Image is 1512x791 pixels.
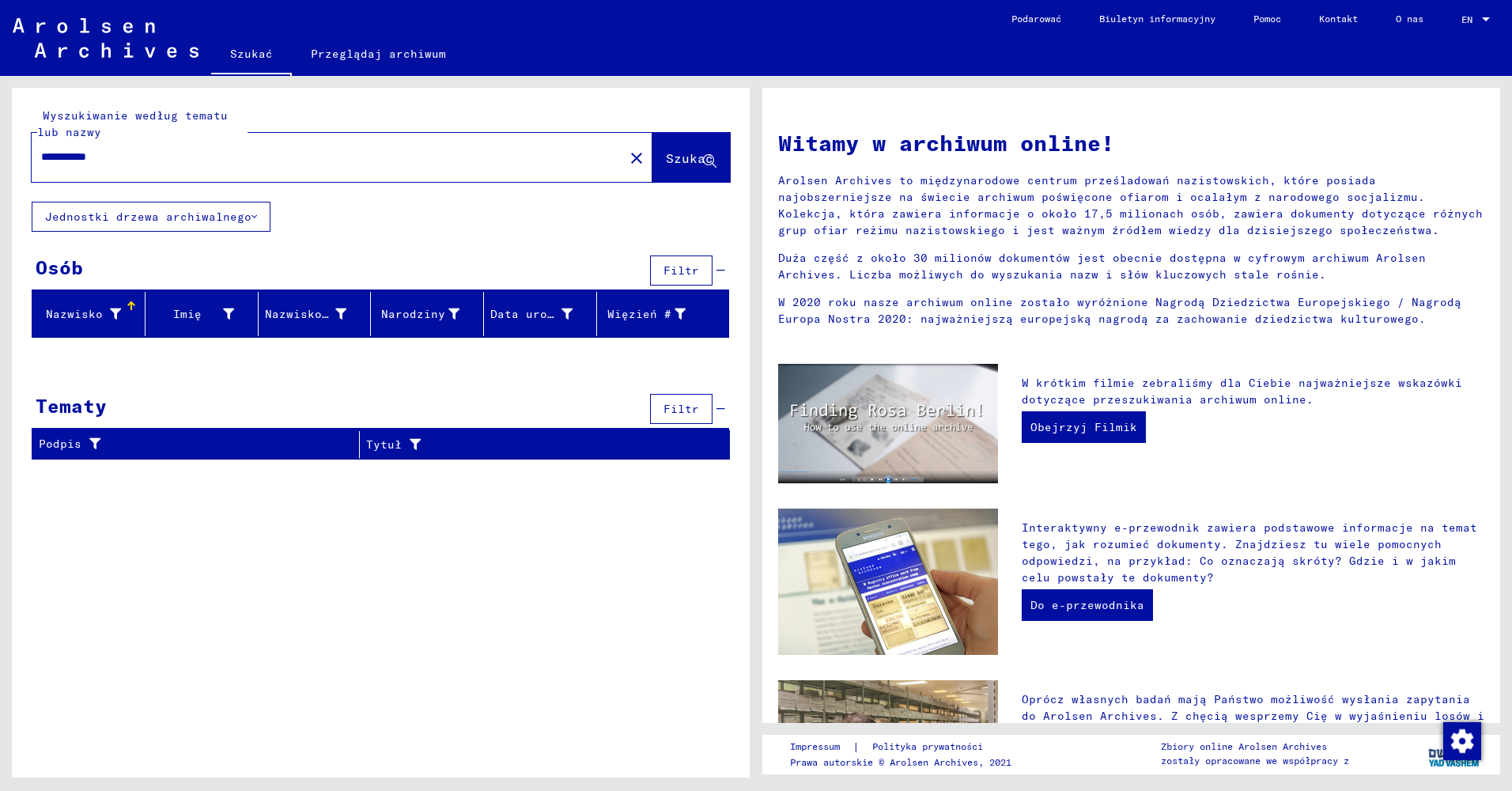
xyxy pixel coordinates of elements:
div: Nazwisko panieńskie [265,301,371,327]
span: Szukać [666,150,713,166]
div: Osób [36,253,83,282]
a: Impressum [790,739,852,755]
p: W krótkim filmie zebraliśmy dla Ciebie najważniejsze wskazówki dotyczące przeszukiwania archiwum ... [1022,375,1484,408]
p: Arolsen Archives to międzynarodowe centrum prześladowań nazistowskich, które posiada najobszernie... [778,172,1484,239]
mat-label: Wyszukiwanie według tematu lub nazwy [37,108,228,139]
img: Zmienianie zgody [1443,722,1481,760]
mat-header-cell: Geburt‏ [371,292,484,336]
p: Oprócz własnych badań mają Państwo możliwość wysłania zapytania do Arolsen Archives. Z chęcią wes... [1022,691,1484,758]
img: Arolsen_neg.svg [13,18,198,58]
font: Nazwisko panieńskie [265,307,400,321]
a: Przeglądaj archiwum [292,35,465,73]
div: Nazwisko [39,301,145,327]
a: Polityka prywatności [860,739,1002,755]
img: yv_logo.png [1425,734,1484,774]
p: Zbiory online Arolsen Archives [1161,740,1349,754]
font: Podpis [39,436,81,452]
div: Tytuł [366,432,710,457]
div: Narodziny [377,301,483,327]
p: Interaktywny e-przewodnik zawiera podstawowe informacje na temat tego, jak rozumieć dokumenty. Zn... [1022,520,1484,586]
p: Prawa autorskie © Arolsen Archives, 2021 [790,755,1011,770]
font: Data urodzenia [490,307,590,321]
a: Do e-przewodnika [1022,589,1153,621]
mat-header-cell: Nachname [32,292,146,336]
img: eguide.jpg [778,509,998,655]
mat-header-cell: Prisoner # [597,292,728,336]
button: Jasny [621,142,652,173]
font: Więzień # [607,307,671,321]
button: Jednostki drzewa archiwalnego [32,202,270,232]
font: Narodziny [381,307,445,321]
div: Data urodzenia [490,301,596,327]
p: zostały opracowane we współpracy z [1161,754,1349,768]
font: Tytuł [366,437,402,453]
mat-icon: close [627,149,646,168]
mat-header-cell: Vorname [146,292,259,336]
span: EN [1461,14,1479,25]
img: video.jpg [778,364,998,483]
mat-header-cell: Geburtsdatum [484,292,597,336]
h1: Witamy w archiwum online! [778,127,1484,160]
div: Tematy [36,392,107,420]
font: Imię [173,307,202,321]
span: Filtr [663,402,699,416]
div: Imię [152,301,258,327]
p: Duża część z około 30 milionów dokumentów jest obecnie dostępna w cyfrowym archiwum Arolsen Archi... [778,250,1484,283]
mat-header-cell: Geburtsname [259,292,372,336]
font: Nazwisko [46,307,103,321]
p: W 2020 roku nasze archiwum online zostało wyróżnione Nagrodą Dziedzictwa Europejskiego / Nagrodą ... [778,294,1484,327]
div: Więzień # [603,301,709,327]
button: Filtr [650,394,713,424]
font: | [852,739,860,755]
button: Filtr [650,255,713,286]
button: Szukać [652,133,730,182]
a: Obejrzyj Filmik [1022,411,1146,443]
font: Jednostki drzewa archiwalnego [45,210,251,224]
div: Podpis [39,432,359,457]
span: Filtr [663,263,699,278]
a: Szukać [211,35,292,76]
